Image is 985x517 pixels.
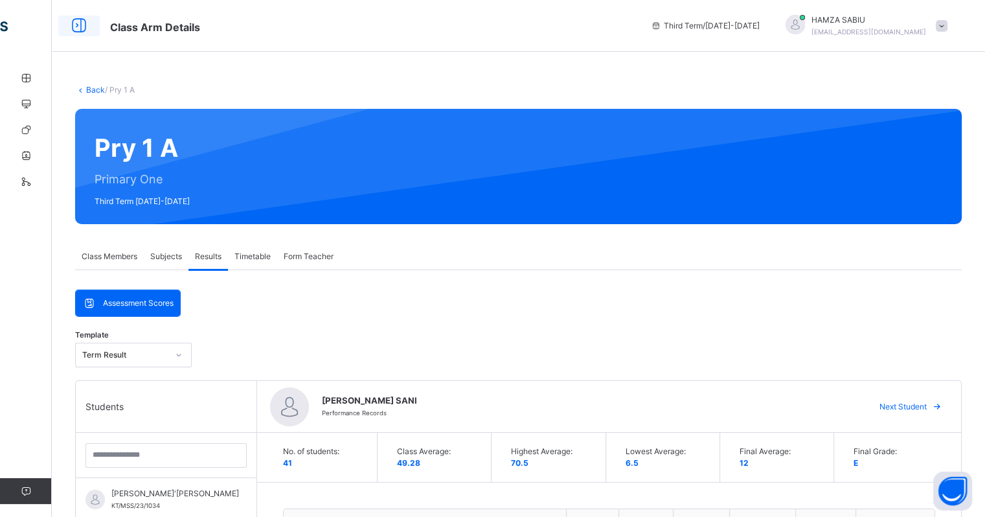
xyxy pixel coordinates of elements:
[933,472,972,511] button: Open asap
[511,458,528,468] span: 70.5
[511,446,592,457] span: Highest Average:
[82,349,168,361] div: Term Result
[322,395,856,408] span: [PERSON_NAME] SANI
[284,251,334,262] span: Form Teacher
[270,387,309,426] img: default.svg
[811,28,926,36] span: [EMAIL_ADDRESS][DOMAIN_NAME]
[773,14,954,38] div: HAMZA SABIU
[150,251,182,262] span: Subjects
[651,20,760,32] span: session/term information
[879,401,927,413] span: Next Student
[111,502,160,509] span: KT/MSS/23/1034
[397,458,420,468] span: 49.28
[854,446,935,457] span: Final Grade:
[110,21,200,34] span: Class Arm Details
[283,458,292,468] span: 41
[626,458,639,468] span: 6.5
[85,490,105,509] img: default.svg
[397,446,478,457] span: Class Average:
[85,400,124,413] span: Students
[82,251,137,262] span: Class Members
[322,409,387,417] span: Performance Records
[86,85,105,95] a: Back
[740,458,749,468] span: 12
[811,14,926,26] span: HAMZA SABIU
[103,297,174,309] span: Assessment Scores
[740,446,821,457] span: Final Average:
[234,251,271,262] span: Timetable
[75,330,109,341] span: Template
[626,446,707,457] span: Lowest Average:
[111,488,239,500] span: [PERSON_NAME]'[PERSON_NAME]
[195,251,221,262] span: Results
[283,446,364,457] span: No. of students:
[854,458,858,468] span: E
[105,85,135,95] span: / Pry 1 A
